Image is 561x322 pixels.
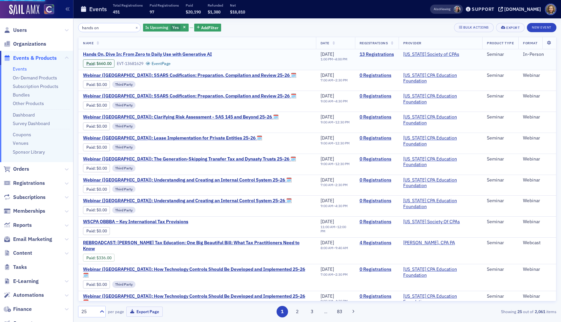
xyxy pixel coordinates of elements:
span: $0.00 [96,228,107,233]
span: Email Marketing [13,236,52,243]
span: 97 [150,9,154,14]
div: – [321,183,348,187]
div: Third Party [112,207,135,213]
span: Date [321,41,329,45]
a: 0 Registrations [360,114,394,120]
button: [DOMAIN_NAME] [498,7,543,11]
time: 2:30 PM [335,182,348,187]
time: 2:30 PM [335,78,348,82]
a: Sponsor Library [13,149,45,155]
span: : [86,228,96,233]
a: Paid [86,187,94,192]
a: On-Demand Products [13,75,57,81]
time: 7:00 AM [321,182,333,187]
div: EVT-13681629 [117,61,143,66]
span: $0.00 [96,124,107,129]
h1: Events [89,5,107,13]
a: [US_STATE] CPA Education Foundation [403,177,478,189]
div: Paid: 4 - $33600 [83,254,114,262]
a: Paid [86,255,94,260]
time: 9:00 AM [321,204,333,208]
div: Webinar [523,219,551,225]
span: [DATE] [321,293,334,299]
time: 8:00 AM [321,246,333,250]
span: California CPA Education Foundation [403,177,478,189]
a: View Homepage [39,4,54,15]
span: [DATE] [321,72,334,78]
div: Paid: 21 - $66000 [83,59,114,67]
span: [DATE] [321,135,334,141]
span: Reports [13,222,32,229]
a: E-Learning [4,278,39,285]
span: Webinar (CA): Understanding and Creating an Internal Control System 25-26 🗓 [83,198,292,204]
a: 0 Registrations [360,219,394,225]
span: : [86,255,96,260]
time: 9:00 AM [321,299,333,303]
a: Paid [86,103,94,108]
div: – [321,99,348,103]
div: – [321,120,350,124]
a: Organizations [4,40,46,48]
span: California CPA Education Foundation [403,198,478,209]
span: $336.00 [96,255,112,260]
div: Paid: 0 - $0 [83,206,110,214]
a: Dashboard [13,112,35,118]
a: Paid [86,82,94,87]
span: : [86,187,96,192]
div: Third Party [112,144,135,151]
div: Bulk Actions [463,26,489,29]
a: [US_STATE] CPA Education Foundation [403,156,478,168]
a: [US_STATE] CPA Education Foundation [403,267,478,278]
a: Paid [86,228,94,233]
span: : [86,82,96,87]
div: – [321,162,350,166]
span: Orders [13,165,29,173]
span: [DATE] [321,93,334,99]
span: California CPA Education Foundation [403,135,478,147]
span: Webinar (CA): Understanding and Creating an Internal Control System 25-26 🗓 [83,177,292,183]
div: Third Party [112,281,135,288]
div: Seminar [487,93,514,99]
div: Seminar [487,135,514,141]
span: Events & Products [13,54,57,62]
button: Export Page [126,307,163,317]
span: [DATE] [321,240,334,246]
a: [US_STATE] CPA Education Foundation [403,293,478,305]
div: Seminar [487,52,514,57]
span: California CPA Education Foundation [403,73,478,84]
span: $0.00 [96,207,107,212]
button: 3 [306,306,318,317]
a: Orders [4,165,29,173]
time: 9:40 AM [335,246,348,250]
span: $0.00 [96,166,107,171]
span: $20,190 [186,9,201,14]
a: Memberships [4,207,45,215]
div: Export [506,26,520,30]
span: Webinar (CA): SSARS Codification: Preparation, Compilation and Review 25-26 🗓 [83,93,296,99]
span: WSCPA OBBBA – Key International Tax Provisions [83,219,193,225]
button: Export [496,23,525,32]
a: 13 Registrations [360,52,394,57]
span: Registrations [360,41,388,45]
div: Support [472,6,494,12]
button: × [134,24,140,30]
span: [DATE] [321,198,334,204]
p: Total Registrations [113,3,143,8]
div: Paid: 0 - $0 [83,143,110,151]
time: 12:30 PM [335,120,350,124]
span: … [321,309,330,314]
div: Webinar [523,93,551,99]
span: [DATE] [321,114,334,120]
span: Subscriptions [13,194,46,201]
div: Paid: 0 - $0 [83,80,110,88]
span: California CPA Education Foundation [403,293,478,305]
span: $18,810 [230,9,245,14]
a: Subscription Products [13,83,58,89]
div: – [321,78,348,82]
span: Yes [172,25,179,30]
a: [US_STATE] CPA Education Foundation [403,93,478,105]
span: Add Filter [201,25,218,31]
span: REBROADCAST: Don Farmer Tax Education: One Big Beautiful Bill: What Tax Practitioners Need to Know [83,240,311,251]
a: Webinar ([GEOGRAPHIC_DATA]): How Technology Controls Should Be Developed and Implemented 25-26 🗓 [83,267,311,278]
a: 0 Registrations [360,177,394,183]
